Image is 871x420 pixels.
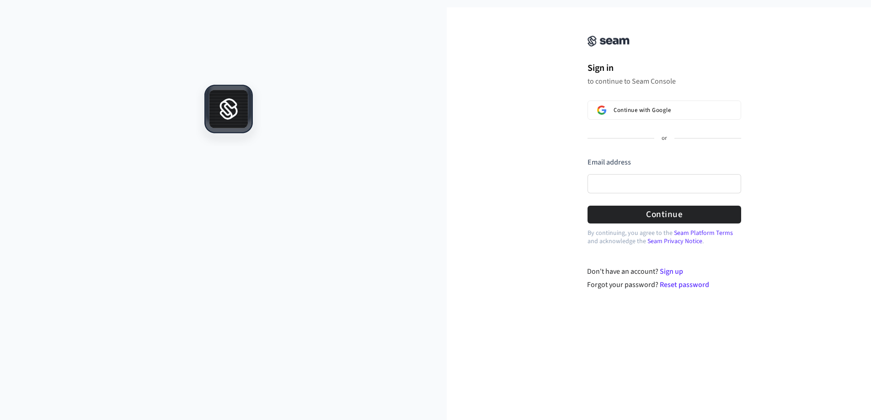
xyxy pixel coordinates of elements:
[660,280,709,290] a: Reset password
[587,266,741,277] div: Don't have an account?
[614,106,671,114] span: Continue with Google
[588,229,741,245] p: By continuing, you agree to the and acknowledge the .
[588,36,630,47] img: Seam Console
[588,101,741,120] button: Sign in with GoogleContinue with Google
[674,229,733,238] a: Seam Platform Terms
[662,134,667,143] p: or
[587,279,741,290] div: Forgot your password?
[588,61,741,75] h1: Sign in
[660,266,683,276] a: Sign up
[588,157,631,167] label: Email address
[597,106,606,115] img: Sign in with Google
[588,77,741,86] p: to continue to Seam Console
[588,206,741,223] button: Continue
[647,237,702,246] a: Seam Privacy Notice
